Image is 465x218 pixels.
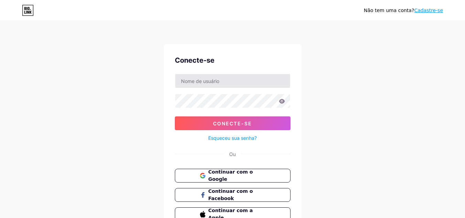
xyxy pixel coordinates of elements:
input: Nome de usuário [175,74,290,88]
a: Cadastre-se [414,8,443,13]
button: Continuar com o Facebook [175,188,290,202]
font: Ou [229,151,236,157]
font: Não tem uma conta? [364,8,414,13]
a: Esqueceu sua senha? [208,134,257,142]
font: Esqueceu sua senha? [208,135,257,141]
button: Conecte-se [175,116,290,130]
font: Conecte-se [175,56,214,64]
button: Continuar com o Google [175,169,290,183]
font: Continuar com o Facebook [208,188,253,201]
font: Conecte-se [213,121,252,126]
font: Continuar com o Google [208,169,253,182]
